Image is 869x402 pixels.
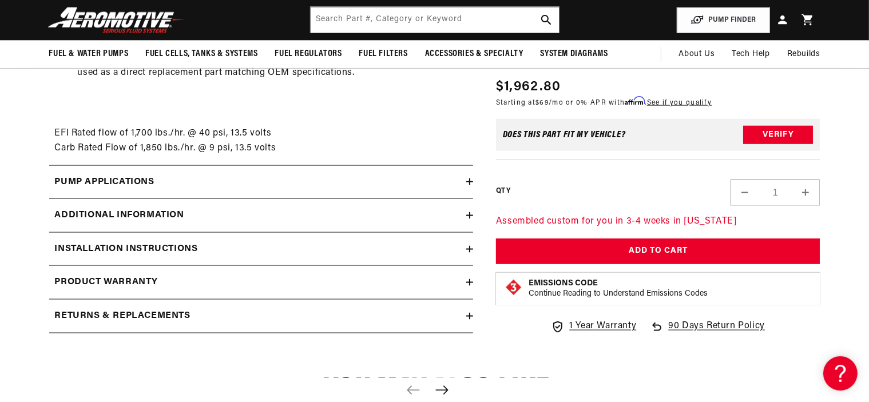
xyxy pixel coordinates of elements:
summary: Accessories & Specialty [416,41,532,67]
span: $69 [535,99,549,106]
p: EFI Rated flow of 1,700 lbs./hr. @ 40 psi, 13.5 volts Carb Rated Flow of 1,850 lbs./hr. @ 9 psi, ... [55,97,467,156]
span: Affirm [625,96,645,105]
span: $1,962.80 [496,76,561,97]
span: Fuel Regulators [275,48,342,60]
summary: Fuel Cells, Tanks & Systems [137,41,266,67]
span: Fuel Filters [359,48,408,60]
span: Fuel & Water Pumps [49,48,129,60]
summary: Additional information [49,199,473,232]
summary: Fuel & Water Pumps [41,41,137,67]
button: PUMP FINDER [677,7,770,33]
button: Add to Cart [496,238,820,264]
summary: Installation Instructions [49,233,473,266]
span: Rebuilds [787,48,820,61]
summary: Fuel Regulators [267,41,351,67]
h2: Installation Instructions [55,242,198,257]
strong: Emissions Code [529,278,598,287]
summary: Rebuilds [779,41,829,68]
summary: Pump Applications [49,166,473,199]
p: Starting at /mo or 0% APR with . [496,97,712,108]
span: Fuel Cells, Tanks & Systems [145,48,257,60]
span: About Us [678,50,715,58]
div: Does This part fit My vehicle? [503,130,626,140]
button: search button [534,7,559,33]
button: Emissions CodeContinue Reading to Understand Emissions Codes [529,278,708,298]
summary: Tech Help [723,41,778,68]
span: 1 Year Warranty [569,319,636,333]
h2: Product warranty [55,275,158,290]
summary: System Diagrams [532,41,617,67]
summary: Fuel Filters [351,41,416,67]
span: System Diagrams [541,48,608,60]
span: Tech Help [732,48,769,61]
p: Assembled custom for you in 3-4 weeks in [US_STATE] [496,214,820,229]
button: Verify [743,126,813,144]
summary: Product warranty [49,266,473,299]
label: QTY [496,186,510,196]
summary: Returns & replacements [49,300,473,333]
a: 1 Year Warranty [551,319,636,333]
img: Aeromotive [45,7,188,34]
p: Continue Reading to Understand Emissions Codes [529,288,708,298]
h2: Pump Applications [55,175,154,190]
h2: Additional information [55,208,184,223]
a: About Us [670,41,723,68]
img: Emissions code [505,278,523,296]
span: Accessories & Specialty [425,48,523,60]
a: 90 Days Return Policy [650,319,765,345]
a: See if you qualify - Learn more about Affirm Financing (opens in modal) [647,99,712,106]
h2: Returns & replacements [55,309,191,324]
span: 90 Days Return Policy [668,319,765,345]
input: Search by Part Number, Category or Keyword [311,7,559,33]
